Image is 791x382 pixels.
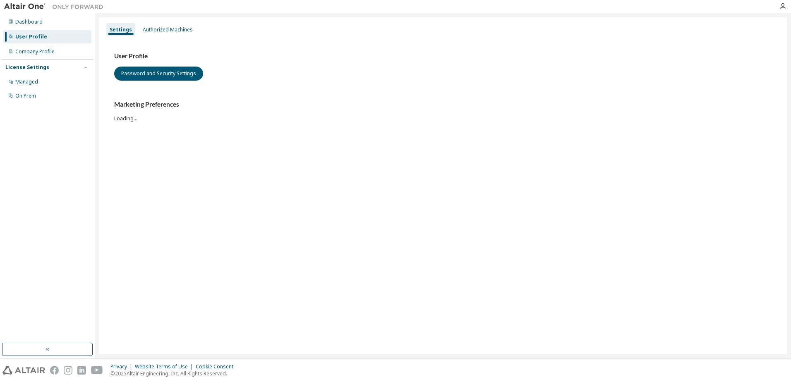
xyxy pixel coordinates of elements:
div: Loading... [114,100,772,122]
div: On Prem [15,93,36,99]
img: Altair One [4,2,108,11]
h3: User Profile [114,52,772,60]
div: Managed [15,79,38,85]
img: instagram.svg [64,366,72,375]
div: Cookie Consent [196,363,238,370]
img: facebook.svg [50,366,59,375]
div: Authorized Machines [143,26,193,33]
div: Settings [110,26,132,33]
div: User Profile [15,33,47,40]
h3: Marketing Preferences [114,100,772,109]
img: linkedin.svg [77,366,86,375]
img: youtube.svg [91,366,103,375]
div: License Settings [5,64,49,71]
div: Company Profile [15,48,55,55]
p: © 2025 Altair Engineering, Inc. All Rights Reserved. [110,370,238,377]
div: Privacy [110,363,135,370]
img: altair_logo.svg [2,366,45,375]
div: Website Terms of Use [135,363,196,370]
button: Password and Security Settings [114,67,203,81]
div: Dashboard [15,19,43,25]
